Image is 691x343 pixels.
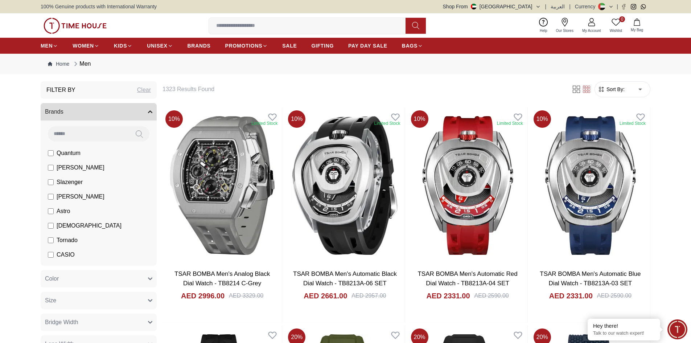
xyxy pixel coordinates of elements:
[569,3,571,10] span: |
[48,194,54,200] input: [PERSON_NAME]
[163,107,282,264] img: TSAR BOMBA Men's Analog Black Dial Watch - TB8214 C-Grey
[426,291,470,301] h4: AED 2331.00
[41,314,157,331] button: Bridge Width
[402,39,423,52] a: BAGS
[551,3,565,10] button: العربية
[605,16,626,35] a: 0Wishlist
[531,107,650,264] img: TSAR BOMBA Men's Automatic Blue Dial Watch - TB8213A-03 SET
[225,42,263,49] span: PROMOTIONS
[72,60,91,68] div: Men
[534,110,551,128] span: 10 %
[41,39,58,52] a: MEN
[225,39,268,52] a: PROMOTIONS
[147,39,173,52] a: UNISEX
[48,150,54,156] input: Quantum
[667,319,687,339] div: Chat Widget
[163,85,563,94] h6: 1323 Results Found
[597,291,632,300] div: AED 2590.00
[41,292,157,309] button: Size
[45,274,59,283] span: Color
[626,17,647,34] button: My Bag
[293,270,397,287] a: TSAR BOMBA Men's Automatic Black Dial Watch - TB8213A-06 SET
[535,16,552,35] a: Help
[45,296,56,305] span: Size
[418,270,517,287] a: TSAR BOMBA Men's Automatic Red Dial Watch - TB8213A-04 SET
[621,4,626,9] a: Facebook
[57,149,81,158] span: Quantum
[48,237,54,243] input: Tornado
[57,265,79,274] span: CITIZEN
[408,107,527,264] img: TSAR BOMBA Men's Automatic Red Dial Watch - TB8213A-04 SET
[48,252,54,258] input: CASIO
[147,42,167,49] span: UNISEX
[402,42,418,49] span: BAGS
[537,28,550,33] span: Help
[57,236,78,245] span: Tornado
[628,27,646,33] span: My Bag
[48,60,69,68] a: Home
[48,223,54,229] input: [DEMOGRAPHIC_DATA]
[351,291,386,300] div: AED 2957.00
[311,39,334,52] a: GIFTING
[641,4,646,9] a: Whatsapp
[575,3,599,10] div: Currency
[282,39,297,52] a: SALE
[114,42,127,49] span: KIDS
[48,165,54,171] input: [PERSON_NAME]
[48,208,54,214] input: Astro
[41,3,157,10] span: 100% Genuine products with International Warranty
[282,42,297,49] span: SALE
[73,42,94,49] span: WOMEN
[165,110,183,128] span: 10 %
[598,86,625,93] button: Sort By:
[174,270,270,287] a: TSAR BOMBA Men's Analog Black Dial Watch - TB8214 C-Grey
[553,28,576,33] span: Our Stores
[251,121,277,126] div: Limited Stock
[188,42,211,49] span: BRANDS
[137,86,151,94] div: Clear
[57,163,104,172] span: [PERSON_NAME]
[57,178,83,187] span: Slazenger
[631,4,636,9] a: Instagram
[579,28,604,33] span: My Account
[57,207,70,216] span: Astro
[471,4,477,9] img: United Arab Emirates
[348,39,387,52] a: PAY DAY SALE
[617,3,618,10] span: |
[73,39,99,52] a: WOMEN
[45,318,78,327] span: Bridge Width
[474,291,509,300] div: AED 2590.00
[593,322,655,330] div: Hey there!
[540,270,641,287] a: TSAR BOMBA Men's Automatic Blue Dial Watch - TB8213A-03 SET
[41,42,53,49] span: MEN
[45,107,63,116] span: Brands
[348,42,387,49] span: PAY DAY SALE
[57,221,122,230] span: [DEMOGRAPHIC_DATA]
[497,121,523,126] div: Limited Stock
[229,291,263,300] div: AED 3329.00
[374,121,400,126] div: Limited Stock
[311,42,334,49] span: GIFTING
[593,330,655,336] p: Talk to our watch expert!
[188,39,211,52] a: BRANDS
[605,86,625,93] span: Sort By:
[46,86,75,94] h3: Filter By
[57,250,75,259] span: CASIO
[619,16,625,22] span: 0
[285,107,404,264] img: TSAR BOMBA Men's Automatic Black Dial Watch - TB8213A-06 SET
[41,54,650,74] nav: Breadcrumb
[620,121,646,126] div: Limited Stock
[57,192,104,201] span: [PERSON_NAME]
[304,291,347,301] h4: AED 2661.00
[552,16,578,35] a: Our Stores
[288,110,305,128] span: 10 %
[44,18,107,34] img: ...
[411,110,428,128] span: 10 %
[48,179,54,185] input: Slazenger
[545,3,547,10] span: |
